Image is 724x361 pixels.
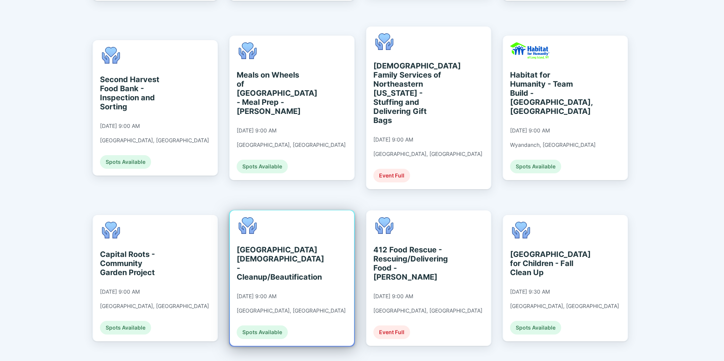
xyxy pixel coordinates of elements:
[100,303,209,310] div: [GEOGRAPHIC_DATA], [GEOGRAPHIC_DATA]
[373,169,410,182] div: Event Full
[510,160,561,173] div: Spots Available
[100,123,140,129] div: [DATE] 9:00 AM
[237,293,276,300] div: [DATE] 9:00 AM
[100,321,151,335] div: Spots Available
[510,142,596,148] div: Wyandanch, [GEOGRAPHIC_DATA]
[510,127,550,134] div: [DATE] 9:00 AM
[100,137,209,144] div: [GEOGRAPHIC_DATA], [GEOGRAPHIC_DATA]
[373,325,410,339] div: Event Full
[510,303,619,310] div: [GEOGRAPHIC_DATA], [GEOGRAPHIC_DATA]
[237,70,306,116] div: Meals on Wheels of [GEOGRAPHIC_DATA] - Meal Prep - [PERSON_NAME]
[373,61,443,125] div: [DEMOGRAPHIC_DATA] Family Services of Northeastern [US_STATE] - Stuffing and Delivering Gift Bags
[237,325,288,339] div: Spots Available
[237,142,346,148] div: [GEOGRAPHIC_DATA], [GEOGRAPHIC_DATA]
[237,127,276,134] div: [DATE] 9:00 AM
[373,136,413,143] div: [DATE] 9:00 AM
[237,160,288,173] div: Spots Available
[100,75,169,111] div: Second Harvest Food Bank - Inspection and Sorting
[373,151,482,157] div: [GEOGRAPHIC_DATA], [GEOGRAPHIC_DATA]
[510,321,561,335] div: Spots Available
[100,250,169,277] div: Capital Roots - Community Garden Project
[100,155,151,169] div: Spots Available
[237,307,346,314] div: [GEOGRAPHIC_DATA], [GEOGRAPHIC_DATA]
[237,245,306,282] div: [GEOGRAPHIC_DATA][DEMOGRAPHIC_DATA] - Cleanup/Beautification
[510,250,579,277] div: [GEOGRAPHIC_DATA] for Children - Fall Clean Up
[373,307,482,314] div: [GEOGRAPHIC_DATA], [GEOGRAPHIC_DATA]
[510,288,550,295] div: [DATE] 9:30 AM
[373,245,443,282] div: 412 Food Rescue - Rescuing/Delivering Food - [PERSON_NAME]
[373,293,413,300] div: [DATE] 9:00 AM
[100,288,140,295] div: [DATE] 9:00 AM
[510,70,579,116] div: Habitat for Humanity - Team Build - [GEOGRAPHIC_DATA], [GEOGRAPHIC_DATA]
